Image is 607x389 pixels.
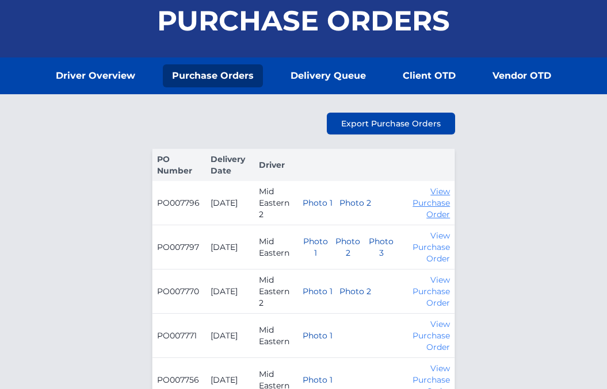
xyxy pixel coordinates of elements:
[254,225,299,269] td: Mid Eastern
[335,236,361,259] button: Photo 2
[157,7,450,34] h1: Purchase Orders
[303,374,333,386] button: Photo 1
[341,118,441,129] span: Export Purchase Orders
[303,330,333,341] button: Photo 1
[413,186,450,219] a: View Purchase Order
[206,269,254,314] td: [DATE]
[413,230,450,264] a: View Purchase Order
[394,64,465,87] a: Client OTD
[339,197,371,209] button: Photo 2
[368,236,395,259] button: Photo 3
[206,225,254,269] td: [DATE]
[157,242,199,252] a: PO007797
[303,286,333,297] button: Photo 1
[327,113,455,134] a: Export Purchase Orders
[206,314,254,358] td: [DATE]
[254,269,299,314] td: Mid Eastern 2
[163,64,263,87] a: Purchase Orders
[152,149,206,182] th: PO Number
[254,181,299,225] td: Mid Eastern 2
[303,197,333,209] button: Photo 1
[157,375,199,385] a: PO007756
[254,314,299,358] td: Mid Eastern
[483,64,560,87] a: Vendor OTD
[157,286,199,296] a: PO007770
[254,149,299,182] th: Driver
[339,286,371,297] button: Photo 2
[206,181,254,225] td: [DATE]
[206,149,254,182] th: Delivery Date
[157,198,200,208] a: PO007796
[413,319,450,352] a: View Purchase Order
[157,330,197,341] a: PO007771
[413,275,450,308] a: View Purchase Order
[303,236,327,259] button: Photo 1
[281,64,375,87] a: Delivery Queue
[47,64,144,87] a: Driver Overview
